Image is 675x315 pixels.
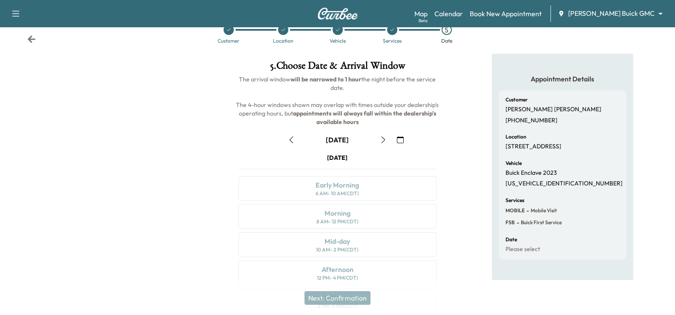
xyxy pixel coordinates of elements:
[326,135,349,144] div: [DATE]
[383,38,402,43] div: Services
[506,219,515,226] span: FSB
[506,97,528,102] h6: Customer
[232,61,443,75] h1: 5 . Choose Date & Arrival Window
[506,207,525,214] span: MOBILE
[273,38,293,43] div: Location
[506,180,623,188] p: [US_VEHICLE_IDENTIFICATION_NUMBER]
[506,237,517,242] h6: Date
[506,169,557,177] p: Buick Enclave 2023
[525,206,529,215] span: -
[506,134,526,139] h6: Location
[419,17,428,24] div: Beta
[506,198,524,203] h6: Services
[529,207,557,214] span: Mobile Visit
[414,9,428,19] a: MapBeta
[506,143,561,150] p: [STREET_ADDRESS]
[519,219,562,226] span: Buick First Service
[442,25,452,35] div: 5
[506,106,601,113] p: [PERSON_NAME] [PERSON_NAME]
[327,153,348,162] div: [DATE]
[293,110,437,126] b: appointments will always fall within the dealership's available hours
[330,38,346,43] div: Vehicle
[499,74,626,84] h5: Appointment Details
[515,218,519,227] span: -
[470,9,542,19] a: Book New Appointment
[434,9,463,19] a: Calendar
[506,117,557,124] p: [PHONE_NUMBER]
[236,75,440,126] span: The arrival window the night before the service date. The 4-hour windows shown may overlap with t...
[218,38,239,43] div: Customer
[27,35,36,43] div: Back
[568,9,655,18] span: [PERSON_NAME] Buick GMC
[441,38,452,43] div: Date
[506,161,522,166] h6: Vehicle
[506,246,540,253] p: Please select
[290,75,361,83] b: will be narrowed to 1 hour
[317,8,358,20] img: Curbee Logo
